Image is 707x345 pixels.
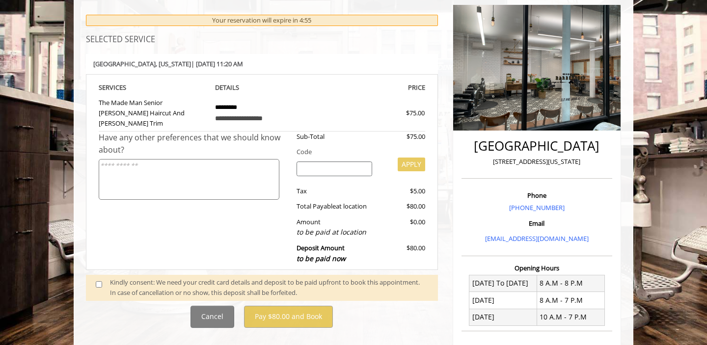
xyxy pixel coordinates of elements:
[485,234,589,243] a: [EMAIL_ADDRESS][DOMAIN_NAME]
[398,158,425,171] button: APPLY
[380,217,425,238] div: $0.00
[464,220,610,227] h3: Email
[86,15,438,26] div: Your reservation will expire in 4:55
[469,309,537,325] td: [DATE]
[156,59,191,68] span: , [US_STATE]
[537,275,604,292] td: 8 A.M - 8 P.M
[537,292,604,309] td: 8 A.M - 7 P.M
[123,83,126,92] span: S
[244,306,333,328] button: Pay $80.00 and Book
[289,147,425,157] div: Code
[110,277,428,298] div: Kindly consent: We need your credit card details and deposit to be paid upfront to book this appo...
[371,108,425,118] div: $75.00
[208,82,317,93] th: DETAILS
[289,132,380,142] div: Sub-Total
[289,201,380,212] div: Total Payable
[462,265,612,271] h3: Opening Hours
[464,139,610,153] h2: [GEOGRAPHIC_DATA]
[380,243,425,264] div: $80.00
[86,35,438,44] h3: SELECTED SERVICE
[464,192,610,199] h3: Phone
[537,309,604,325] td: 10 A.M - 7 P.M
[297,254,346,263] span: to be paid now
[99,132,289,157] div: Have any other preferences that we should know about?
[380,201,425,212] div: $80.00
[99,82,208,93] th: SERVICE
[380,186,425,196] div: $5.00
[93,59,243,68] b: [GEOGRAPHIC_DATA] | [DATE] 11:20 AM
[297,243,346,263] b: Deposit Amount
[380,132,425,142] div: $75.00
[190,306,234,328] button: Cancel
[289,217,380,238] div: Amount
[99,93,208,131] td: The Made Man Senior [PERSON_NAME] Haircut And [PERSON_NAME] Trim
[316,82,425,93] th: PRICE
[336,202,367,211] span: at location
[297,227,373,238] div: to be paid at location
[464,157,610,167] p: [STREET_ADDRESS][US_STATE]
[469,292,537,309] td: [DATE]
[289,186,380,196] div: Tax
[509,203,565,212] a: [PHONE_NUMBER]
[469,275,537,292] td: [DATE] To [DATE]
